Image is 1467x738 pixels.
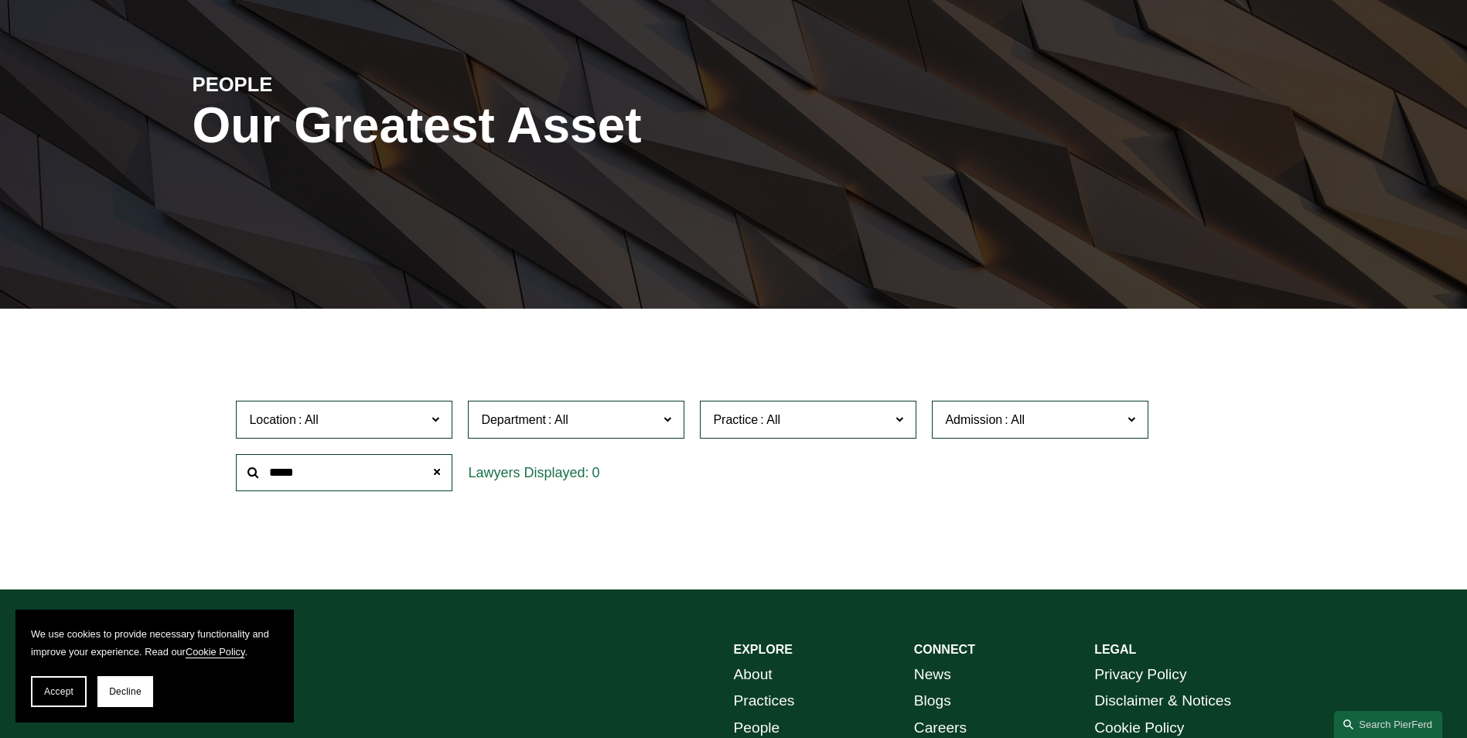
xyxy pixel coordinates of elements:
span: Decline [109,686,142,697]
strong: LEGAL [1094,643,1136,656]
h4: PEOPLE [193,72,463,97]
strong: CONNECT [914,643,975,656]
h1: Our Greatest Asset [193,97,914,154]
span: 0 [592,465,599,480]
span: Department [481,413,546,426]
a: About [734,661,773,688]
p: We use cookies to provide necessary functionality and improve your experience. Read our . [31,625,278,661]
span: Accept [44,686,73,697]
a: Blogs [914,688,951,715]
span: Practice [713,413,758,426]
a: News [914,661,951,688]
a: Disclaimer & Notices [1094,688,1231,715]
span: Location [249,413,296,426]
a: Search this site [1334,711,1442,738]
a: Privacy Policy [1094,661,1186,688]
a: Cookie Policy [186,646,245,658]
span: Admission [945,413,1002,426]
button: Decline [97,676,153,707]
strong: EXPLORE [734,643,793,656]
section: Cookie banner [15,610,294,723]
a: Practices [734,688,795,715]
button: Accept [31,676,87,707]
